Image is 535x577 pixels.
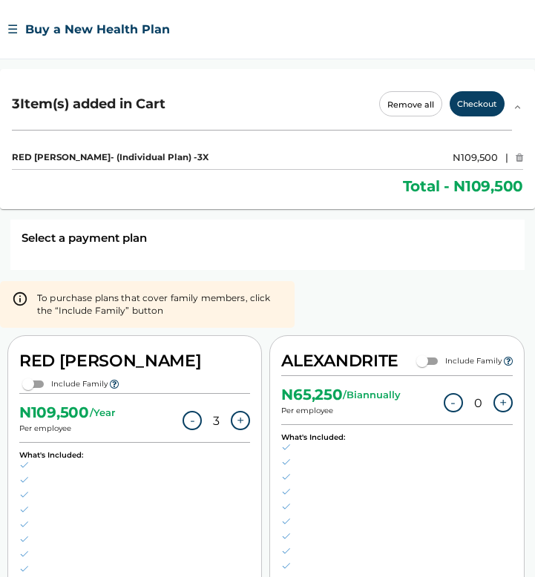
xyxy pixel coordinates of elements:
p: | [505,151,508,163]
label: Include Family [51,379,108,389]
h2: Select a payment plan [22,231,513,245]
i: Let employees add up to 5 family members, including spouse and children, to their health plans. [504,356,513,366]
button: Checkout [450,91,505,116]
h2: Total - N 109,500 [403,182,523,190]
div: Per employee [281,383,401,415]
h2: ALEXANDRITE [281,347,398,375]
div: To purchase plans that cover family members, click the “Include Family” button [37,286,283,323]
p: /Year [90,406,115,418]
h2: 3 Item(s) added in Cart [12,96,165,112]
button: + [231,411,250,430]
p: / Biannually [343,389,401,400]
button: + [493,393,513,412]
button: Remove all [379,91,442,116]
p: 3 [213,414,220,428]
i: Let employees add up to 5 family members, including spouse and children, to their health plans. [110,379,119,389]
h2: N 109,500 [19,409,89,416]
h2: RED [PERSON_NAME] [19,347,201,375]
button: ☰ [7,22,18,36]
h2: N 65,250 [281,391,342,398]
p: What's Included: [281,432,345,442]
label: Include Family [445,356,502,366]
p: N 109,500 [453,151,523,163]
h3: RED [PERSON_NAME] - (Individual Plan) - 3 X [12,152,209,162]
p: What's Included: [19,450,83,460]
button: - [444,393,463,412]
div: Per employee [19,401,115,433]
p: 0 [474,396,482,410]
h2: Buy a New Health Plan [25,22,170,36]
button: - [183,411,202,430]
